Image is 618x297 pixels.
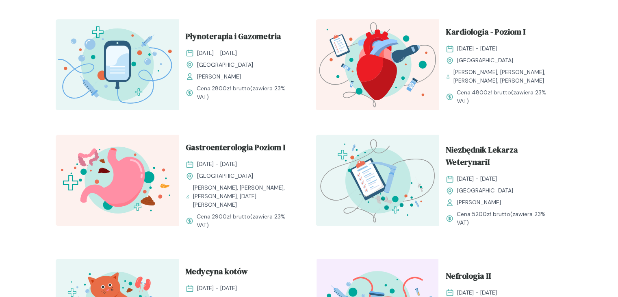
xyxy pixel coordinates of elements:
span: [GEOGRAPHIC_DATA] [197,172,253,180]
span: Kardiologia - Poziom I [446,26,525,41]
img: aHe4VUMqNJQqH-M0_ProcMH_T.svg [316,135,439,226]
span: [GEOGRAPHIC_DATA] [197,61,253,69]
span: [GEOGRAPHIC_DATA] [457,186,513,195]
span: [PERSON_NAME] [197,72,241,81]
span: [DATE] - [DATE] [457,44,497,53]
span: [PERSON_NAME] [457,198,501,207]
span: Płynoterapia i Gazometria [186,30,281,46]
span: Nefrologia II [446,270,491,285]
span: [DATE] - [DATE] [197,160,237,168]
span: Gastroenterologia Poziom I [186,141,285,157]
span: 2800 zł brutto [212,85,250,92]
a: Niezbędnik Lekarza WeterynariI [446,144,556,171]
img: ZpbGfh5LeNNTxNm4_KardioI_T.svg [316,19,439,110]
a: Medycyna kotów [186,265,296,281]
span: [GEOGRAPHIC_DATA] [457,56,513,65]
span: Cena: (zawiera 23% VAT) [457,210,556,227]
span: 4800 zł brutto [472,89,511,96]
span: 5200 zł brutto [472,210,510,218]
span: [DATE] - [DATE] [197,49,237,57]
span: Medycyna kotów [186,265,248,281]
span: Cena: (zawiera 23% VAT) [197,84,296,101]
a: Płynoterapia i Gazometria [186,30,296,46]
img: Zpbdlx5LeNNTxNvT_GastroI_T.svg [56,135,179,226]
span: [PERSON_NAME], [PERSON_NAME], [PERSON_NAME], [PERSON_NAME] [453,68,556,85]
a: Gastroenterologia Poziom I [186,141,296,157]
span: [PERSON_NAME], [PERSON_NAME], [PERSON_NAME], [DATE][PERSON_NAME] [193,183,296,209]
span: [DATE] - [DATE] [457,288,497,297]
span: 2900 zł brutto [212,213,250,220]
img: Zpay8B5LeNNTxNg0_P%C5%82ynoterapia_T.svg [56,19,179,110]
a: Nefrologia II [446,270,556,285]
span: Cena: (zawiera 23% VAT) [197,212,296,229]
span: Cena: (zawiera 23% VAT) [457,88,556,105]
span: [DATE] - [DATE] [197,284,237,293]
span: [DATE] - [DATE] [457,175,497,183]
a: Kardiologia - Poziom I [446,26,556,41]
